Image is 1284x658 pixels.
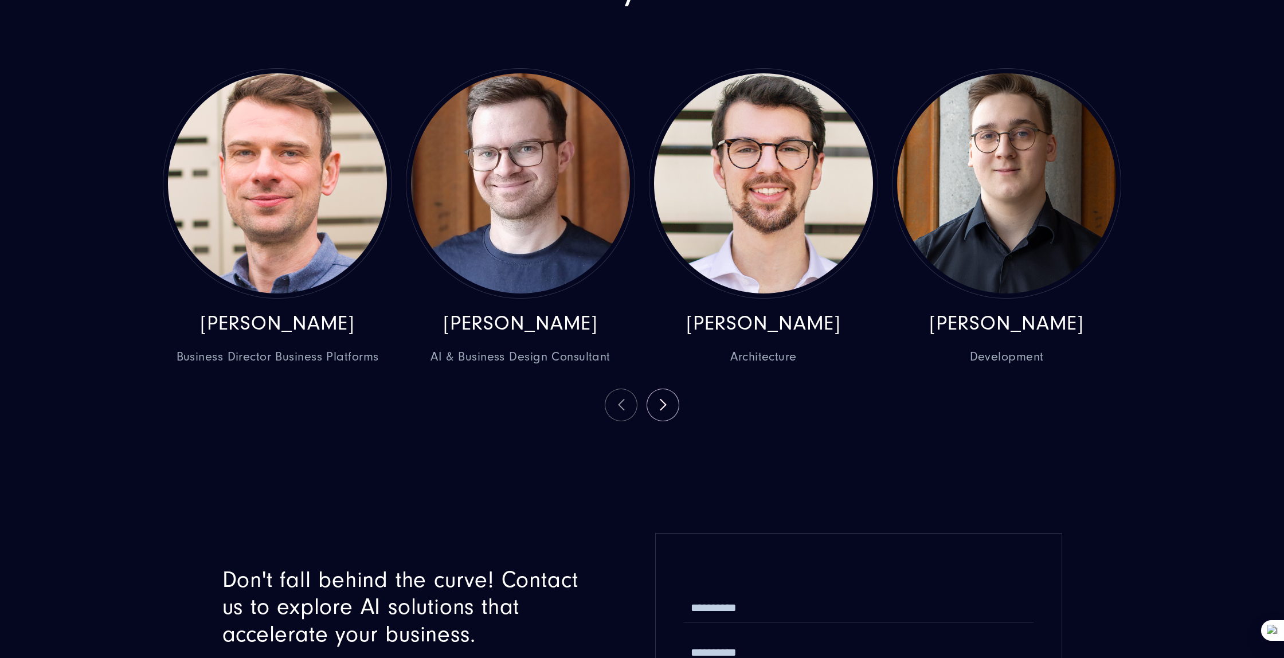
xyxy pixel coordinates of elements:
img: Milosz-Rolla-570x570 [897,73,1116,293]
img: Marcel Epler - Senior Consultant & Solution Architect - SUNZINET [168,73,387,293]
span: AI & Business Design Consultant [406,348,635,366]
p: [PERSON_NAME] [163,311,392,336]
p: [PERSON_NAME] [406,311,635,336]
span: Development [892,348,1121,366]
span: Architecture [649,348,878,366]
h2: Don't fall behind the curve! Contact us to explore AI solutions that accelerate your business. [222,566,603,648]
p: [PERSON_NAME] [892,311,1121,336]
img: Stephan-Ritter-570x570 [654,73,873,293]
span: Business Director Business Platforms [163,348,392,366]
p: [PERSON_NAME] [649,311,878,336]
img: Tomasz-Gabrys-570x570 [411,73,630,293]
